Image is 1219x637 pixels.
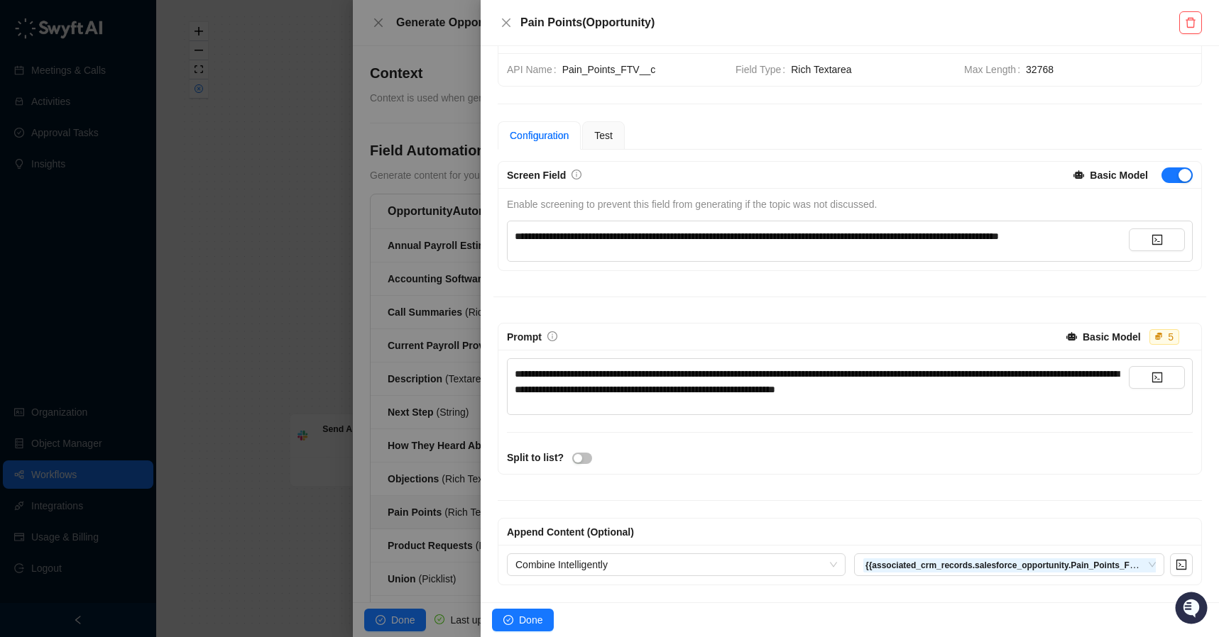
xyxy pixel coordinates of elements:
div: Configuration [510,128,569,143]
div: We're available if you need us! [48,143,180,154]
div: 📶 [64,273,75,284]
span: Pain_Points_FTV__c [562,62,724,77]
span: code [1152,234,1163,245]
a: 📚Docs [9,266,58,292]
a: Powered byPylon [100,306,172,317]
span: Screen Field [507,170,566,181]
a: 📶Status [58,266,115,292]
div: Start new chat [48,128,233,143]
a: info-circle [547,331,557,343]
strong: Split to list? [507,452,564,463]
h2: How can we help? [14,79,258,102]
strong: {{associated_crm_records.salesforce_opportunity.Pain_Points_FTV__c}} [865,559,1161,570]
a: info-circle [572,170,581,181]
h5: Pain Points ( Opportunity ) [520,14,1179,31]
span: • [118,213,123,224]
span: Prompt [507,331,542,343]
iframe: Open customer support [1174,590,1212,628]
span: close [501,17,512,28]
img: Swyft AI [14,14,43,43]
span: info-circle [547,331,557,341]
span: Max Length [964,62,1026,77]
span: Combine Intelligently [515,554,837,575]
span: API Name [507,62,562,77]
span: Enable screening to prevent this field from generating if the topic was not discussed. [507,199,877,210]
span: Docs [28,272,53,286]
span: Status [78,272,109,286]
p: Welcome 👋 [14,57,258,79]
div: 📚 [14,273,26,284]
button: Start new chat [241,133,258,150]
span: [DATE] [126,213,155,224]
button: Done [492,609,554,631]
span: [PERSON_NAME] [44,213,115,224]
span: check-circle [503,615,513,625]
button: See all [220,175,258,192]
button: Close [498,14,515,31]
span: 32768 [1026,62,1193,77]
img: 5124521997842_fc6d7dfcefe973c2e489_88.png [14,128,40,154]
span: info-circle [572,170,581,179]
span: Rich Textarea [791,62,953,77]
span: Field Type [736,62,791,77]
img: Lotty Oakford [14,199,37,222]
div: Append Content (Optional) [507,524,1193,540]
span: code [1176,559,1187,570]
div: 5 [1165,330,1176,344]
div: Past conversations [14,177,95,189]
strong: Basic Model [1090,170,1148,181]
span: code [1152,372,1163,383]
strong: Basic Model [1083,331,1141,343]
span: Test [594,130,613,141]
span: Done [519,612,542,628]
span: Pylon [141,306,172,317]
span: delete [1185,17,1196,28]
